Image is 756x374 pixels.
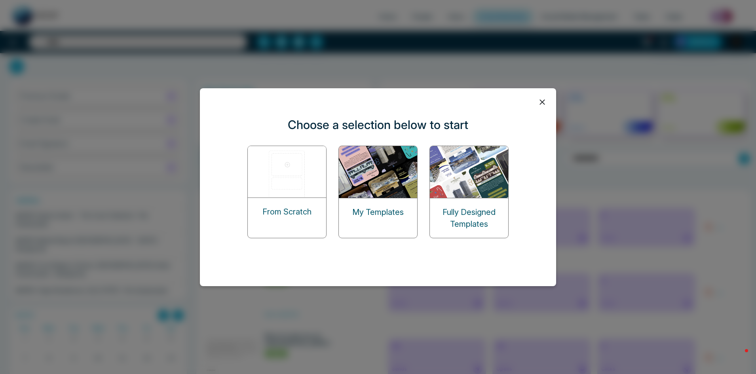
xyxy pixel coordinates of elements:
img: start-from-scratch.png [248,146,327,197]
iframe: Intercom live chat [729,347,748,366]
p: Choose a selection below to start [288,116,468,134]
p: From Scratch [262,206,312,218]
p: Fully Designed Templates [430,206,508,230]
p: My Templates [352,206,404,218]
img: my-templates.png [339,146,418,198]
img: designed-templates.png [430,146,509,198]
